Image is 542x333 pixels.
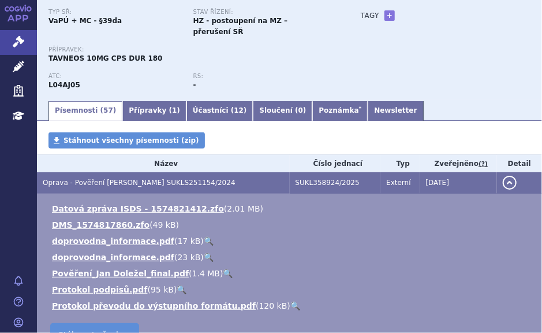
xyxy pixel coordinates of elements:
span: Externí [386,179,410,187]
a: Datová zpráva ISDS - 1574821412.zfo [52,204,224,213]
span: 17 kB [178,236,201,246]
abbr: (?) [479,160,488,168]
a: doprovodna_informace.pdf [52,236,174,246]
a: Stáhnout všechny písemnosti (zip) [48,132,205,149]
a: 🔍 [223,269,233,278]
span: 23 kB [178,253,201,262]
a: 🔍 [204,253,214,262]
a: 🔍 [290,301,300,310]
strong: VaPÚ + MC - §39da [48,17,122,25]
li: ( ) [52,235,530,247]
p: RS: [193,73,327,80]
a: DMS_1574817860.zfo [52,220,149,230]
span: 12 [234,106,244,114]
span: Stáhnout všechny písemnosti (zip) [63,136,199,145]
li: ( ) [52,300,530,312]
a: Pověření_Jan Doležel_final.pdf [52,269,189,278]
p: Typ SŘ: [48,9,182,16]
a: Přípravky (1) [122,101,186,121]
span: 120 kB [259,301,287,310]
p: Přípravek: [48,46,338,53]
th: Typ [380,155,420,172]
a: + [384,10,395,21]
span: 57 [103,106,113,114]
a: Newsletter [368,101,423,121]
h3: Tagy [361,9,379,23]
li: ( ) [52,268,530,279]
a: Protokol podpisů.pdf [52,285,148,294]
span: TAVNEOS 10MG CPS DUR 180 [48,54,163,62]
a: 🔍 [177,285,186,294]
span: 1 [172,106,177,114]
td: [DATE] [420,172,497,194]
a: Poznámka* [312,101,368,121]
a: Písemnosti (57) [48,101,122,121]
span: 1.4 MB [192,269,220,278]
p: Stav řízení: [193,9,327,16]
li: ( ) [52,219,530,231]
span: 49 kB [153,220,176,230]
button: detail [503,176,517,190]
li: ( ) [52,251,530,263]
span: 2.01 MB [227,204,260,213]
a: Sloučení (0) [253,101,312,121]
a: doprovodna_informace.pdf [52,253,174,262]
th: Číslo jednací [290,155,381,172]
strong: HZ - postoupení na MZ – přerušení SŘ [193,17,288,35]
strong: - [193,81,196,89]
th: Detail [497,155,542,172]
span: 95 kB [151,285,174,294]
p: ATC: [48,73,182,80]
td: SUKL358924/2025 [290,172,381,194]
th: Zveřejněno [420,155,497,172]
a: Protokol převodu do výstupního formátu.pdf [52,301,256,310]
th: Název [37,155,290,172]
li: ( ) [52,284,530,295]
span: Oprava - Pověření Jan Doležel SUKLS251154/2024 [43,179,236,187]
a: Účastníci (12) [186,101,253,121]
span: 0 [298,106,303,114]
a: 🔍 [204,236,214,246]
li: ( ) [52,203,530,214]
strong: AVAKOPAN [48,81,80,89]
